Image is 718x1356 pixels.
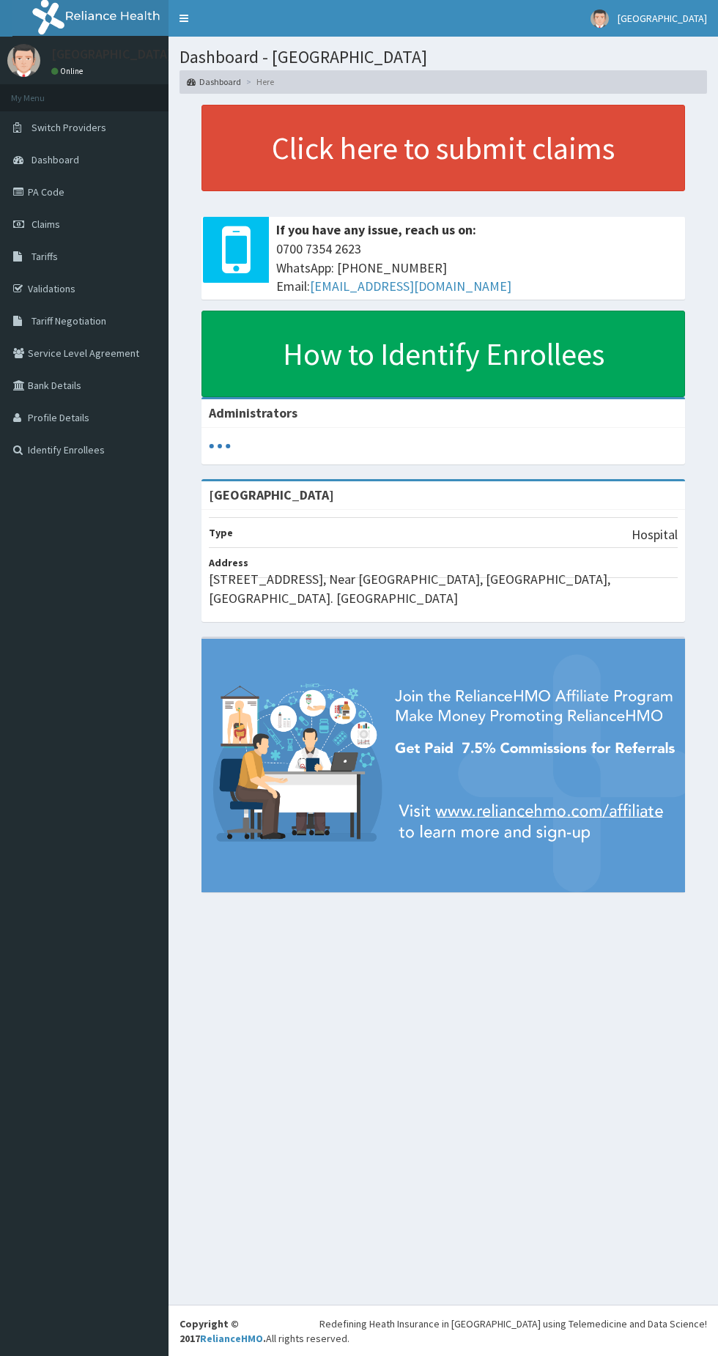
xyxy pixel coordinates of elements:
span: Dashboard [32,153,79,166]
span: Tariffs [32,250,58,263]
a: Dashboard [187,75,241,88]
div: Redefining Heath Insurance in [GEOGRAPHIC_DATA] using Telemedicine and Data Science! [319,1316,707,1331]
p: Hospital [632,525,678,544]
span: 0700 7354 2623 WhatsApp: [PHONE_NUMBER] Email: [276,240,678,296]
svg: audio-loading [209,435,231,457]
b: Address [209,556,248,569]
img: User Image [7,44,40,77]
strong: [GEOGRAPHIC_DATA] [209,486,334,503]
p: [STREET_ADDRESS], Near [GEOGRAPHIC_DATA], [GEOGRAPHIC_DATA], [GEOGRAPHIC_DATA]. [GEOGRAPHIC_DATA] [209,570,678,607]
span: [GEOGRAPHIC_DATA] [618,12,707,25]
img: provider-team-banner.png [201,639,685,892]
li: Here [243,75,274,88]
a: Online [51,66,86,76]
span: Switch Providers [32,121,106,134]
img: User Image [591,10,609,28]
b: Type [209,526,233,539]
strong: Copyright © 2017 . [179,1317,266,1345]
h1: Dashboard - [GEOGRAPHIC_DATA] [179,48,707,67]
a: Click here to submit claims [201,105,685,191]
b: Administrators [209,404,297,421]
b: If you have any issue, reach us on: [276,221,476,238]
span: Claims [32,218,60,231]
p: [GEOGRAPHIC_DATA] [51,48,172,61]
a: RelianceHMO [200,1332,263,1345]
a: [EMAIL_ADDRESS][DOMAIN_NAME] [310,278,511,294]
a: How to Identify Enrollees [201,311,685,397]
span: Tariff Negotiation [32,314,106,327]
